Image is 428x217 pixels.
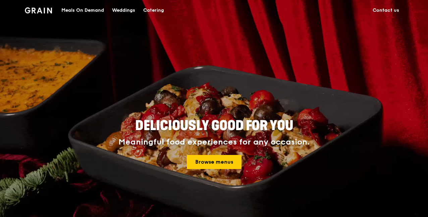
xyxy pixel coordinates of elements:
[139,0,168,20] a: Catering
[112,0,135,20] div: Weddings
[135,118,293,134] span: Deliciously good for you
[25,7,52,13] img: Grain
[187,155,242,169] a: Browse menus
[61,0,104,20] div: Meals On Demand
[143,0,164,20] div: Catering
[369,0,403,20] a: Contact us
[93,138,335,147] div: Meaningful food experiences for any occasion.
[108,0,139,20] a: Weddings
